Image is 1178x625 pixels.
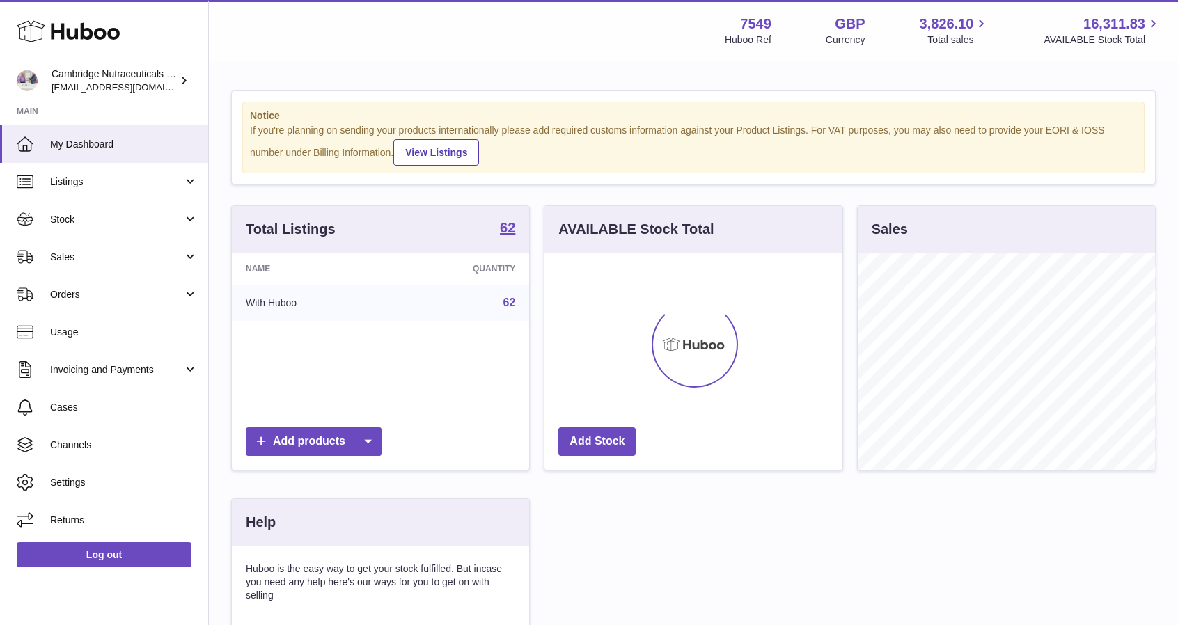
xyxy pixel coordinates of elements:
[52,68,177,94] div: Cambridge Nutraceuticals Ltd
[500,221,515,235] strong: 62
[246,513,276,532] h3: Help
[246,427,382,456] a: Add products
[835,15,865,33] strong: GBP
[558,220,714,239] h3: AVAILABLE Stock Total
[50,138,198,151] span: My Dashboard
[50,438,198,452] span: Channels
[393,139,479,166] a: View Listings
[50,288,183,301] span: Orders
[250,109,1137,122] strong: Notice
[232,285,388,321] td: With Huboo
[17,70,38,91] img: qvc@camnutra.com
[50,175,183,189] span: Listings
[52,81,205,93] span: [EMAIL_ADDRESS][DOMAIN_NAME]
[725,33,771,47] div: Huboo Ref
[920,15,974,33] span: 3,826.10
[388,253,529,285] th: Quantity
[50,401,198,414] span: Cases
[740,15,771,33] strong: 7549
[1083,15,1145,33] span: 16,311.83
[50,326,198,339] span: Usage
[920,15,990,47] a: 3,826.10 Total sales
[17,542,191,567] a: Log out
[50,514,198,527] span: Returns
[50,213,183,226] span: Stock
[250,124,1137,166] div: If you're planning on sending your products internationally please add required customs informati...
[872,220,908,239] h3: Sales
[1044,33,1161,47] span: AVAILABLE Stock Total
[50,363,183,377] span: Invoicing and Payments
[558,427,636,456] a: Add Stock
[500,221,515,237] a: 62
[246,562,515,602] p: Huboo is the easy way to get your stock fulfilled. But incase you need any help here's our ways f...
[826,33,865,47] div: Currency
[1044,15,1161,47] a: 16,311.83 AVAILABLE Stock Total
[50,251,183,264] span: Sales
[927,33,989,47] span: Total sales
[503,296,516,308] a: 62
[246,220,336,239] h3: Total Listings
[232,253,388,285] th: Name
[50,476,198,489] span: Settings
